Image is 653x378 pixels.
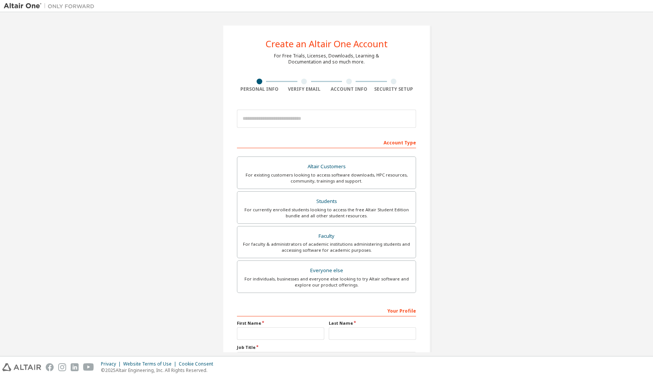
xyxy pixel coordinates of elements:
[242,276,411,288] div: For individuals, businesses and everyone else looking to try Altair software and explore our prod...
[266,39,388,48] div: Create an Altair One Account
[237,86,282,92] div: Personal Info
[242,172,411,184] div: For existing customers looking to access software downloads, HPC resources, community, trainings ...
[242,207,411,219] div: For currently enrolled students looking to access the free Altair Student Edition bundle and all ...
[58,363,66,371] img: instagram.svg
[237,320,324,326] label: First Name
[237,344,416,350] label: Job Title
[242,231,411,242] div: Faculty
[123,361,179,367] div: Website Terms of Use
[282,86,327,92] div: Verify Email
[242,265,411,276] div: Everyone else
[326,86,371,92] div: Account Info
[71,363,79,371] img: linkedin.svg
[242,241,411,253] div: For faculty & administrators of academic institutions administering students and accessing softwa...
[242,161,411,172] div: Altair Customers
[101,361,123,367] div: Privacy
[46,363,54,371] img: facebook.svg
[371,86,416,92] div: Security Setup
[2,363,41,371] img: altair_logo.svg
[274,53,379,65] div: For Free Trials, Licenses, Downloads, Learning & Documentation and so much more.
[4,2,98,10] img: Altair One
[83,363,94,371] img: youtube.svg
[101,367,218,373] p: © 2025 Altair Engineering, Inc. All Rights Reserved.
[329,320,416,326] label: Last Name
[237,136,416,148] div: Account Type
[179,361,218,367] div: Cookie Consent
[242,196,411,207] div: Students
[237,304,416,316] div: Your Profile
